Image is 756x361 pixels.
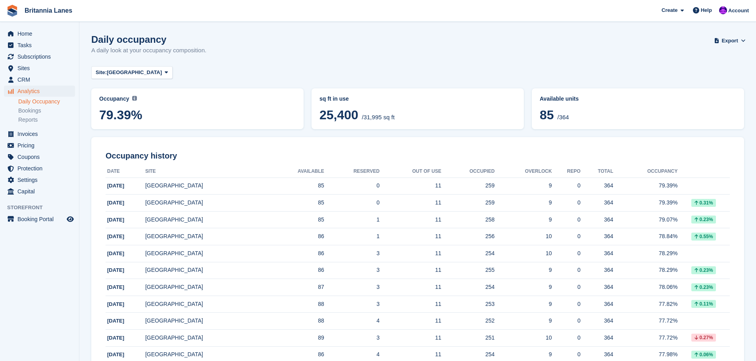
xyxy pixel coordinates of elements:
td: 1 [324,211,380,228]
td: 11 [379,211,441,228]
td: 77.82% [613,296,677,313]
td: 86 [268,228,324,245]
td: 85 [268,178,324,195]
td: [GEOGRAPHIC_DATA] [145,195,268,212]
div: 259 [441,199,494,207]
h1: Daily occupancy [91,34,206,45]
div: 10 [494,249,552,258]
td: [GEOGRAPHIC_DATA] [145,245,268,262]
td: 11 [379,296,441,313]
a: menu [4,86,75,97]
td: 3 [324,296,380,313]
span: Invoices [17,128,65,139]
td: [GEOGRAPHIC_DATA] [145,296,268,313]
td: 87 [268,279,324,296]
td: 85 [268,211,324,228]
abbr: Current breakdown of %{unit} occupied [319,95,516,103]
a: menu [4,140,75,151]
th: Total [581,165,613,178]
td: 88 [268,313,324,330]
a: Bookings [18,107,75,115]
div: 9 [494,216,552,224]
td: [GEOGRAPHIC_DATA] [145,262,268,279]
td: 11 [379,313,441,330]
div: 9 [494,350,552,359]
td: 3 [324,262,380,279]
span: [DATE] [107,200,124,206]
a: menu [4,128,75,139]
td: 77.72% [613,313,677,330]
td: [GEOGRAPHIC_DATA] [145,178,268,195]
div: 251 [441,334,494,342]
div: 9 [494,181,552,190]
img: Mark Lane [719,6,727,14]
td: [GEOGRAPHIC_DATA] [145,330,268,347]
td: 11 [379,279,441,296]
span: [DATE] [107,217,124,223]
span: Booking Portal [17,214,65,225]
td: 11 [379,228,441,245]
td: [GEOGRAPHIC_DATA] [145,228,268,245]
div: 0 [552,199,581,207]
div: 9 [494,283,552,291]
span: [DATE] [107,335,124,341]
div: 253 [441,300,494,308]
span: [DATE] [107,183,124,189]
div: 252 [441,317,494,325]
div: 9 [494,199,552,207]
div: 259 [441,181,494,190]
span: [DATE] [107,250,124,256]
td: 364 [581,228,613,245]
div: 0.11% [691,300,716,308]
span: [DATE] [107,267,124,273]
div: 10 [494,232,552,241]
th: Out of Use [379,165,441,178]
h2: Occupancy history [106,151,730,160]
th: Site [145,165,268,178]
td: 11 [379,195,441,212]
span: Help [701,6,712,14]
td: 364 [581,330,613,347]
a: menu [4,214,75,225]
a: menu [4,40,75,51]
a: Britannia Lanes [21,4,75,17]
td: 86 [268,245,324,262]
button: Site: [GEOGRAPHIC_DATA] [91,66,173,79]
td: 11 [379,178,441,195]
div: 254 [441,249,494,258]
a: menu [4,186,75,197]
span: [DATE] [107,318,124,324]
td: 364 [581,245,613,262]
span: Export [722,37,738,45]
span: Create [662,6,677,14]
td: 78.29% [613,245,677,262]
span: [DATE] [107,284,124,290]
td: 77.72% [613,330,677,347]
th: Date [106,165,145,178]
td: 88 [268,296,324,313]
span: /31,995 sq ft [362,114,395,120]
span: Analytics [17,86,65,97]
td: 364 [581,279,613,296]
th: Reserved [324,165,380,178]
img: icon-info-grey-7440780725fd019a000dd9b08b2336e03edf1995a4989e88bcd33f0948082b44.svg [132,96,137,101]
span: Subscriptions [17,51,65,62]
td: 364 [581,211,613,228]
span: Protection [17,163,65,174]
span: CRM [17,74,65,85]
th: Available [268,165,324,178]
td: 79.39% [613,195,677,212]
div: 0 [552,249,581,258]
div: 258 [441,216,494,224]
div: 254 [441,350,494,359]
td: 79.07% [613,211,677,228]
span: Home [17,28,65,39]
td: 364 [581,178,613,195]
div: 0.23% [691,283,716,291]
td: 1 [324,228,380,245]
p: A daily look at your occupancy composition. [91,46,206,55]
td: 3 [324,279,380,296]
td: 0 [324,195,380,212]
td: 4 [324,313,380,330]
div: 0 [552,283,581,291]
